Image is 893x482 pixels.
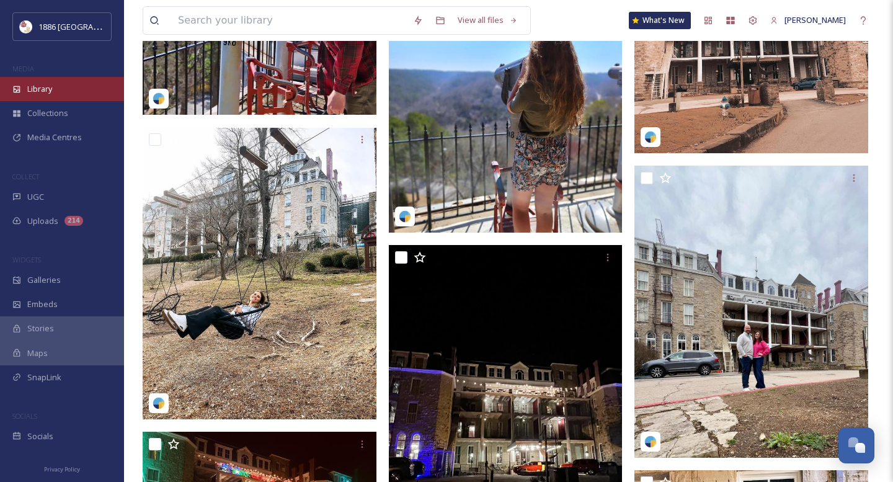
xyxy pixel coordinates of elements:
span: 1886 [GEOGRAPHIC_DATA] [38,20,136,32]
span: Socials [27,431,53,442]
button: Open Chat [838,427,874,463]
span: Library [27,83,52,95]
span: COLLECT [12,172,39,181]
span: SOCIALS [12,411,37,421]
span: Privacy Policy [44,465,80,473]
img: snapsea-logo.png [153,92,165,105]
input: Search your library [172,7,407,34]
a: [PERSON_NAME] [764,8,852,32]
a: View all files [451,8,524,32]
div: 214 [64,216,83,226]
img: snapsea-logo.png [644,435,657,448]
span: SnapLink [27,372,61,383]
span: Maps [27,347,48,359]
img: ghostgossippodcast_08152024_1450744_1_2 [143,128,376,420]
span: Collections [27,107,68,119]
span: [PERSON_NAME] [784,14,846,25]
img: snapsea-logo.png [644,131,657,143]
span: WIDGETS [12,255,41,264]
span: UGC [27,191,44,203]
span: Stories [27,323,54,334]
span: Uploads [27,215,58,227]
span: MEDIA [12,64,34,73]
span: Media Centres [27,132,82,143]
img: snapsea-logo.png [153,397,165,409]
span: Galleries [27,274,61,286]
span: Embeds [27,298,58,310]
img: ghostgossippodcast_08152024_1450744_1_2 [634,166,868,458]
a: What's New [629,12,691,29]
img: logos.png [20,20,32,33]
a: Privacy Policy [44,461,80,476]
img: snapsea-logo.png [399,210,411,223]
